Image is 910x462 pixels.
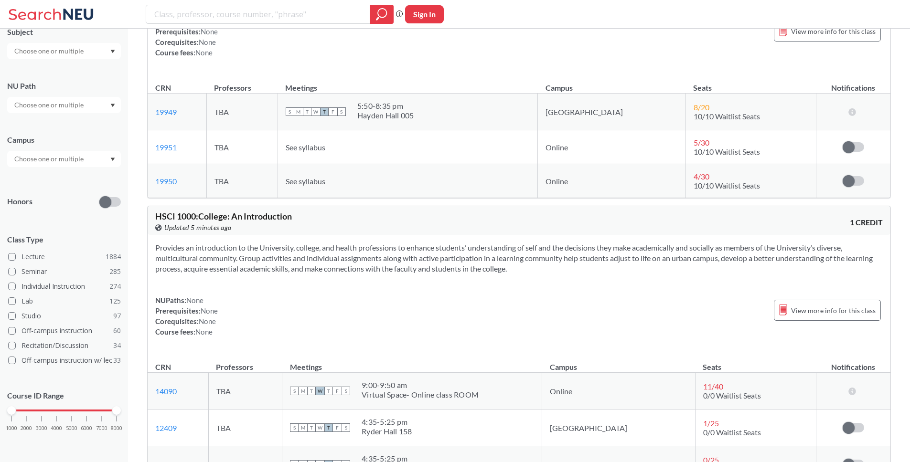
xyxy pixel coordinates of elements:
[703,428,761,437] span: 0/0 Waitlist Seats
[155,107,177,116] a: 19949
[8,295,121,307] label: Lab
[294,107,303,116] span: M
[694,172,709,181] span: 4 / 30
[8,354,121,367] label: Off-campus instruction w/ lec
[538,94,686,130] td: [GEOGRAPHIC_DATA]
[109,296,121,306] span: 125
[155,83,171,93] div: CRN
[7,97,121,113] div: Dropdown arrow
[303,107,311,116] span: T
[111,426,122,431] span: 8000
[324,423,333,432] span: T
[7,43,121,59] div: Dropdown arrow
[113,340,121,351] span: 34
[816,73,891,94] th: Notifications
[538,130,686,164] td: Online
[703,391,761,400] span: 0/0 Waitlist Seats
[362,390,479,399] div: Virtual Space- Online class ROOM
[357,101,414,111] div: 5:50 - 8:35 pm
[206,73,278,94] th: Professors
[206,94,278,130] td: TBA
[195,327,213,336] span: None
[362,380,479,390] div: 9:00 - 9:50 am
[329,107,337,116] span: F
[342,423,350,432] span: S
[109,266,121,277] span: 285
[703,419,719,428] span: 1 / 25
[81,426,92,431] span: 6000
[7,151,121,167] div: Dropdown arrow
[299,387,307,395] span: M
[694,103,709,112] span: 8 / 20
[282,352,542,373] th: Meetings
[685,73,816,94] th: Seats
[316,423,324,432] span: W
[791,304,876,316] span: View more info for this class
[538,73,686,94] th: Campus
[791,25,876,37] span: View more info for this class
[320,107,329,116] span: T
[850,217,883,228] span: 1 CREDIT
[155,177,177,186] a: 19950
[816,352,890,373] th: Notifications
[155,242,883,274] section: Provides an introduction to the University, college, and health professions to enhance students’ ...
[186,296,203,304] span: None
[199,317,216,325] span: None
[208,373,282,409] td: TBA
[8,265,121,278] label: Seminar
[206,164,278,198] td: TBA
[96,426,107,431] span: 7000
[8,339,121,352] label: Recitation/Discussion
[208,352,282,373] th: Professors
[370,5,394,24] div: magnifying glass
[286,107,294,116] span: S
[8,280,121,293] label: Individual Instruction
[106,252,121,262] span: 1884
[694,112,760,121] span: 10/10 Waitlist Seats
[286,143,325,152] span: See syllabus
[337,107,346,116] span: S
[299,423,307,432] span: M
[311,107,320,116] span: W
[405,5,444,23] button: Sign In
[195,48,213,57] span: None
[208,409,282,446] td: TBA
[538,164,686,198] td: Online
[290,423,299,432] span: S
[7,196,32,207] p: Honors
[316,387,324,395] span: W
[201,27,218,36] span: None
[113,355,121,366] span: 33
[109,281,121,292] span: 274
[110,50,115,53] svg: Dropdown arrow
[113,311,121,321] span: 97
[155,423,177,432] a: 12409
[155,387,177,396] a: 14090
[51,426,62,431] span: 4000
[113,325,121,336] span: 60
[333,387,342,395] span: F
[290,387,299,395] span: S
[10,99,90,111] input: Choose one or multiple
[155,211,292,221] span: HSCI 1000 : College: An Introduction
[694,138,709,147] span: 5 / 30
[307,423,316,432] span: T
[21,426,32,431] span: 2000
[206,130,278,164] td: TBA
[333,423,342,432] span: F
[307,387,316,395] span: T
[8,325,121,337] label: Off-campus instruction
[357,111,414,120] div: Hayden Hall 005
[694,147,760,156] span: 10/10 Waitlist Seats
[694,181,760,190] span: 10/10 Waitlist Seats
[7,135,121,145] div: Campus
[8,310,121,322] label: Studio
[8,251,121,263] label: Lecture
[695,352,816,373] th: Seats
[110,104,115,107] svg: Dropdown arrow
[7,27,121,37] div: Subject
[286,177,325,186] span: See syllabus
[278,73,537,94] th: Meetings
[324,387,333,395] span: T
[110,157,115,161] svg: Dropdown arrow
